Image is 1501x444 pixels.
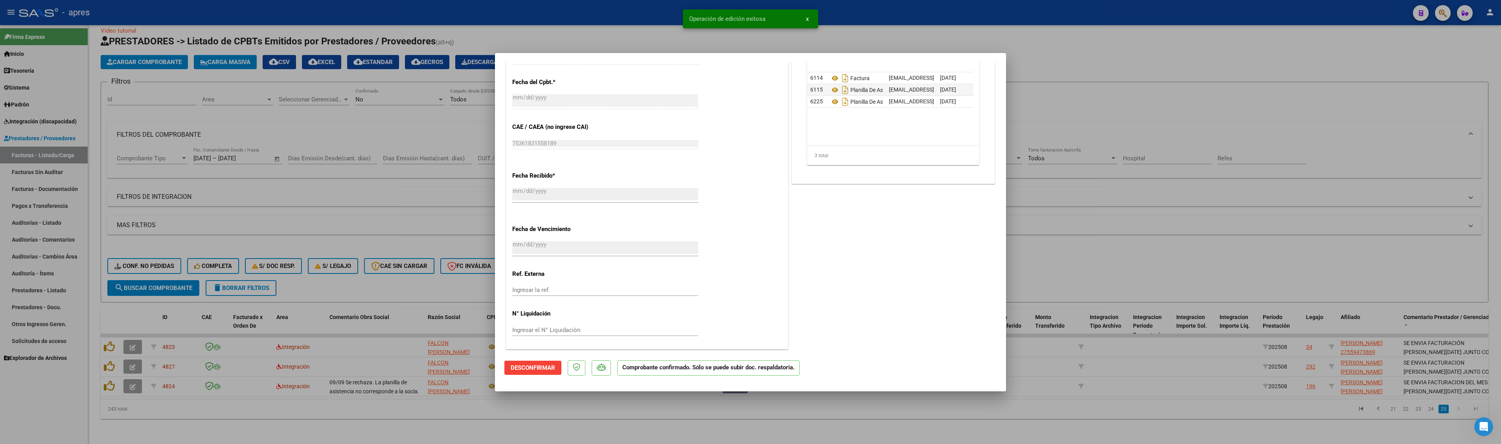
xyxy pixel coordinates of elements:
[830,87,902,93] span: Planilla De Asistencia
[50,257,56,264] button: Start recording
[830,99,945,105] span: Planilla De Asistencia [PERSON_NAME]
[6,237,151,268] div: Mariel dice…
[38,7,48,13] h1: Fin
[5,3,20,18] button: go back
[792,20,995,183] div: DOCUMENTACIÓN RESPALDATORIA
[512,123,593,132] p: CAE / CAEA (no ingrese CAI)
[810,98,823,105] span: 6225
[800,12,815,26] button: x
[512,270,593,279] p: Ref. Externa
[889,98,1022,105] span: [EMAIL_ADDRESS][DOMAIN_NAME] - [PERSON_NAME]
[6,108,151,184] div: Mariel dice…
[689,15,765,23] span: Operación de edición exitosa
[138,3,152,17] div: Cerrar
[28,31,151,71] div: Hola buenas tardes! Hace unos dias me comunique porque se le destildo la opcion de recibir coment...
[889,86,1022,93] span: [EMAIL_ADDRESS][DOMAIN_NAME] - [PERSON_NAME]
[810,75,823,81] span: 6114
[807,146,979,165] div: 3 total
[44,72,151,89] div: Mu indicaron que ya lo resolvieron
[511,364,555,371] span: Desconfirmar
[1474,417,1493,436] iframe: Intercom live chat
[37,257,44,264] button: Adjuntar un archivo
[25,257,31,264] button: Selector de gif
[22,4,35,17] img: Profile image for Fin
[840,84,850,96] i: Descargar documento
[617,360,800,376] p: Comprobante confirmado. Sólo se puede subir doc. respaldatoria.
[512,78,593,87] p: Fecha del Cpbt.
[512,309,593,318] p: N° Liquidación
[12,257,18,264] button: Selector de emoji
[940,75,956,81] span: [DATE]
[54,94,145,102] div: pero estoy viendo que no lo esta
[6,20,151,31] div: [DATE]
[48,90,151,107] div: pero estoy viendo que no lo esta
[6,90,151,108] div: Mariel dice…
[830,75,870,81] span: Factura
[840,72,850,84] i: Descargar documento
[123,3,138,18] button: Inicio
[6,31,151,72] div: Mariel dice…
[810,86,823,93] span: 6115
[35,35,145,66] div: Hola buenas tardes! Hace unos dias me comunique porque se le destildo la opcion de recibir coment...
[50,77,145,84] div: Mu indicaron que ya lo resolvieron
[889,75,1022,81] span: [EMAIL_ADDRESS][DOMAIN_NAME] - [PERSON_NAME]
[840,95,850,108] i: Descargar documento
[28,237,151,261] div: o no es ahi donde tengo que chequear los envios?
[504,361,561,375] button: Desconfirmar
[806,15,809,22] span: x
[6,183,151,237] div: Mariel dice…
[512,225,593,234] p: Fecha de Vencimiento
[135,254,147,267] button: Enviar un mensaje…
[940,86,956,93] span: [DATE]
[940,98,956,105] span: [DATE]
[7,241,151,254] textarea: Escribe un mensaje...
[6,72,151,90] div: Mariel dice…
[512,171,593,180] p: Fecha Recibido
